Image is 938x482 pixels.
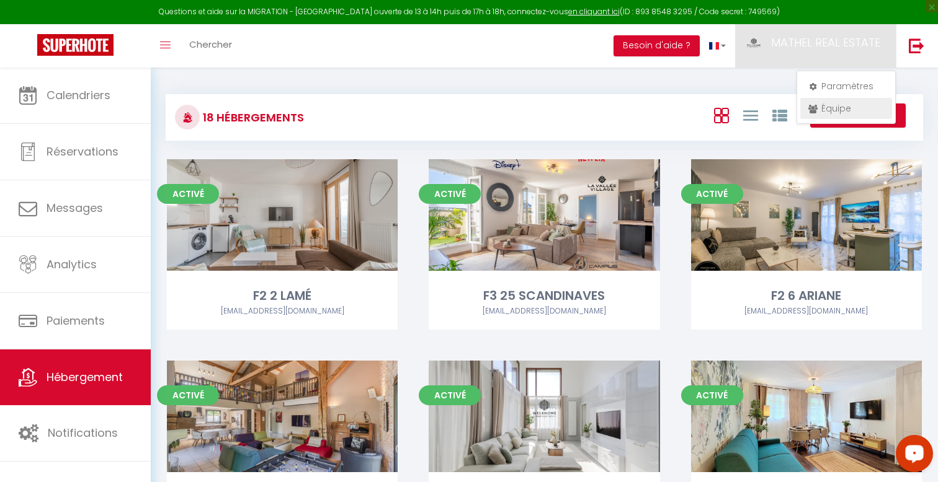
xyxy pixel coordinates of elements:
[167,286,398,305] div: F2 2 LAMÉ
[180,24,241,68] a: Chercher
[769,404,844,429] a: Editer
[614,35,700,56] button: Besoin d'aide ?
[691,286,922,305] div: F2 6 ARIANE
[744,35,763,51] img: ...
[157,385,219,405] span: Activé
[47,256,97,272] span: Analytics
[48,425,118,440] span: Notifications
[245,203,319,227] a: Editer
[681,184,743,204] span: Activé
[47,313,105,328] span: Paiements
[37,34,114,56] img: Super Booking
[189,38,232,51] span: Chercher
[681,385,743,405] span: Activé
[800,98,892,119] a: Équipe
[419,385,481,405] span: Activé
[419,184,481,204] span: Activé
[909,38,924,53] img: logout
[245,404,319,429] a: Editer
[167,305,398,317] div: Airbnb
[47,369,123,385] span: Hébergement
[568,6,620,17] a: en cliquant ici
[507,203,581,227] a: Editer
[769,203,844,227] a: Editer
[47,87,110,103] span: Calendriers
[47,144,118,159] span: Réservations
[714,105,729,125] a: Vue en Box
[743,105,758,125] a: Vue en Liste
[691,305,922,317] div: Airbnb
[800,76,892,97] a: Paramètres
[200,103,304,131] h3: 18 Hébergements
[507,404,581,429] a: Editer
[886,430,938,482] iframe: LiveChat chat widget
[735,24,896,68] a: ... MATHEL REAL ESTATE
[47,200,103,216] span: Messages
[771,35,880,50] span: MATHEL REAL ESTATE
[157,184,219,204] span: Activé
[429,305,659,317] div: Airbnb
[429,286,659,305] div: F3 25 SCANDINAVES
[772,105,787,125] a: Vue par Groupe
